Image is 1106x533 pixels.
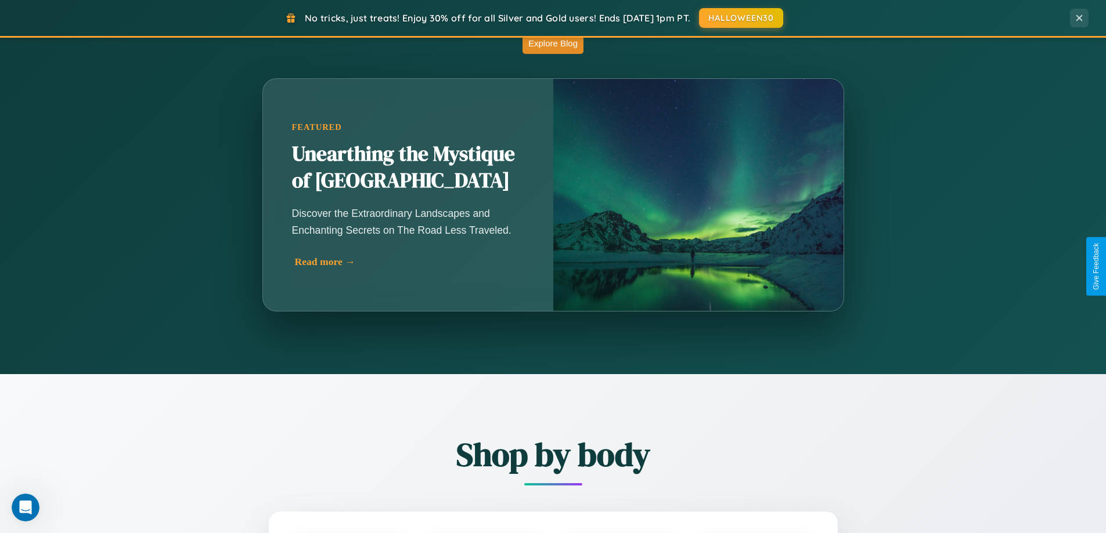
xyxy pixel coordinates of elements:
[292,205,524,238] p: Discover the Extraordinary Landscapes and Enchanting Secrets on The Road Less Traveled.
[205,432,902,477] h2: Shop by body
[292,141,524,194] h2: Unearthing the Mystique of [GEOGRAPHIC_DATA]
[699,8,783,28] button: HALLOWEEN30
[305,12,690,24] span: No tricks, just treats! Enjoy 30% off for all Silver and Gold users! Ends [DATE] 1pm PT.
[295,256,527,268] div: Read more →
[12,494,39,521] iframe: Intercom live chat
[1092,243,1100,290] div: Give Feedback
[523,32,583,54] button: Explore Blog
[292,122,524,132] div: Featured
